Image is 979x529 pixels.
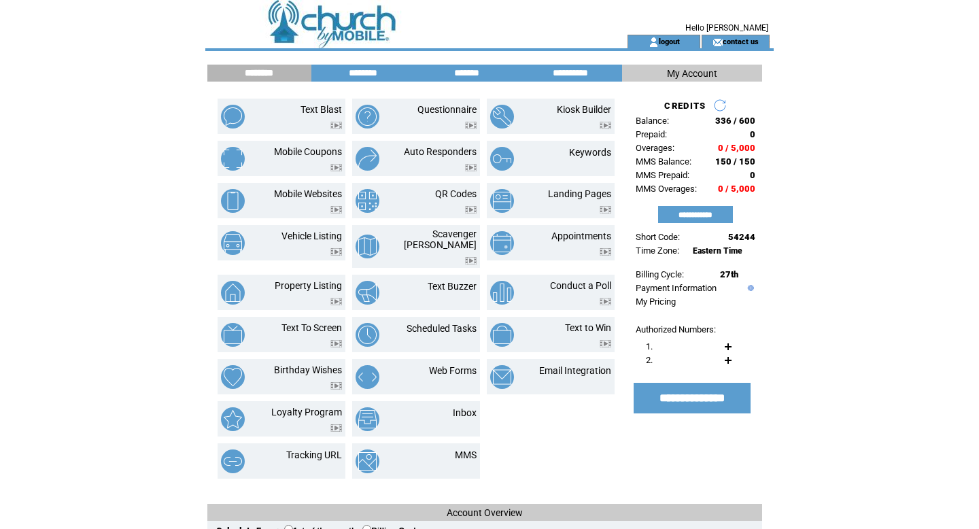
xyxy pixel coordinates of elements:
img: auto-responders.png [356,147,379,171]
a: Vehicle Listing [281,231,342,241]
span: 27th [720,269,738,279]
img: video.png [330,206,342,214]
a: Text Buzzer [428,281,477,292]
a: Questionnaire [417,104,477,115]
span: Prepaid: [636,129,667,139]
span: CREDITS [664,101,706,111]
span: 0 [750,129,755,139]
span: Balance: [636,116,669,126]
img: video.png [465,164,477,171]
span: Short Code: [636,232,680,242]
span: MMS Prepaid: [636,170,689,180]
img: mobile-websites.png [221,189,245,213]
a: Loyalty Program [271,407,342,417]
img: video.png [330,122,342,129]
img: appointments.png [490,231,514,255]
img: mobile-coupons.png [221,147,245,171]
span: 1. [646,341,653,352]
span: Authorized Numbers: [636,324,716,335]
img: tracking-url.png [221,449,245,473]
img: text-blast.png [221,105,245,129]
span: 336 / 600 [715,116,755,126]
img: video.png [600,248,611,256]
img: video.png [600,122,611,129]
img: web-forms.png [356,365,379,389]
span: 0 [750,170,755,180]
img: video.png [330,424,342,432]
a: Text to Win [565,322,611,333]
img: video.png [330,382,342,390]
span: MMS Overages: [636,184,697,194]
img: help.gif [744,285,754,291]
img: video.png [465,257,477,264]
span: Billing Cycle: [636,269,684,279]
a: Mobile Websites [274,188,342,199]
a: Scheduled Tasks [407,323,477,334]
img: video.png [600,206,611,214]
img: contact_us_icon.gif [712,37,723,48]
span: 150 / 150 [715,156,755,167]
img: video.png [465,122,477,129]
img: vehicle-listing.png [221,231,245,255]
img: conduct-a-poll.png [490,281,514,305]
a: Email Integration [539,365,611,376]
a: MMS [455,449,477,460]
img: video.png [330,164,342,171]
a: Text To Screen [281,322,342,333]
img: video.png [600,298,611,305]
a: Web Forms [429,365,477,376]
a: Auto Responders [404,146,477,157]
a: My Pricing [636,296,676,307]
span: 0 / 5,000 [718,184,755,194]
span: Account Overview [447,507,523,518]
img: keywords.png [490,147,514,171]
img: questionnaire.png [356,105,379,129]
a: Property Listing [275,280,342,291]
img: mms.png [356,449,379,473]
span: Overages: [636,143,674,153]
img: qr-codes.png [356,189,379,213]
img: video.png [330,248,342,256]
span: 54244 [728,232,755,242]
img: kiosk-builder.png [490,105,514,129]
a: Text Blast [300,104,342,115]
span: My Account [667,68,717,79]
a: Payment Information [636,283,717,293]
a: Inbox [453,407,477,418]
span: 0 / 5,000 [718,143,755,153]
a: Kiosk Builder [557,104,611,115]
img: video.png [330,340,342,347]
a: contact us [723,37,759,46]
span: Hello [PERSON_NAME] [685,23,768,33]
img: email-integration.png [490,365,514,389]
a: Appointments [551,231,611,241]
a: Tracking URL [286,449,342,460]
span: MMS Balance: [636,156,691,167]
img: account_icon.gif [649,37,659,48]
img: property-listing.png [221,281,245,305]
a: Landing Pages [548,188,611,199]
span: 2. [646,355,653,365]
img: landing-pages.png [490,189,514,213]
img: text-buzzer.png [356,281,379,305]
a: Scavenger [PERSON_NAME] [404,228,477,250]
a: Conduct a Poll [550,280,611,291]
img: scavenger-hunt.png [356,235,379,258]
a: Mobile Coupons [274,146,342,157]
img: text-to-screen.png [221,323,245,347]
img: loyalty-program.png [221,407,245,431]
img: birthday-wishes.png [221,365,245,389]
span: Eastern Time [693,246,742,256]
img: video.png [600,340,611,347]
a: Keywords [569,147,611,158]
a: Birthday Wishes [274,364,342,375]
img: scheduled-tasks.png [356,323,379,347]
img: video.png [330,298,342,305]
a: logout [659,37,680,46]
img: text-to-win.png [490,323,514,347]
img: inbox.png [356,407,379,431]
span: Time Zone: [636,245,679,256]
img: video.png [465,206,477,214]
a: QR Codes [435,188,477,199]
